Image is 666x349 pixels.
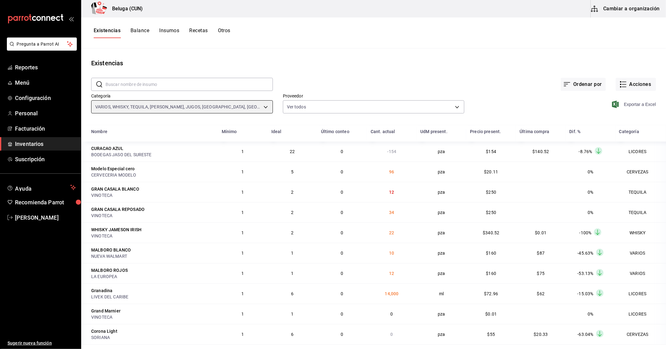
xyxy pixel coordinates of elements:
span: $20.33 [534,332,548,337]
span: 1 [241,190,244,195]
span: -8.76% [579,149,592,154]
span: Inventarios [15,140,76,148]
span: -15.03% [578,291,594,296]
div: UdM present. [420,129,447,134]
td: TEQUILA [615,182,666,202]
td: CERVEZAS [615,162,666,182]
span: -100% [580,230,592,235]
a: Pregunta a Parrot AI [4,45,77,52]
span: 0 [341,291,343,296]
div: WHISKY JAMESON IRISH [91,227,141,233]
td: LICORES [615,304,666,324]
div: Cant. actual [371,129,395,134]
div: Modelo Especial cero [91,166,135,172]
span: Ver todos [287,104,306,110]
td: pza [417,162,466,182]
span: 1 [241,291,244,296]
div: Corona Light [91,328,117,334]
td: pza [417,324,466,344]
div: Nombre [91,129,107,134]
span: 1 [291,251,294,256]
span: 1 [241,210,244,215]
span: Reportes [15,63,76,72]
span: -53.13% [578,271,594,276]
button: Ordenar por [561,78,606,91]
td: pza [417,202,466,222]
div: Última compra [520,129,549,134]
span: $62 [537,291,545,296]
span: $87 [537,251,545,256]
span: -63.04% [578,332,594,337]
span: -45.63% [578,251,594,256]
button: Balance [131,27,149,38]
span: 0% [588,210,593,215]
span: VARIOS, WHISKY, TEQUILA, [PERSON_NAME], JUGOS, [GEOGRAPHIC_DATA], [GEOGRAPHIC_DATA], [GEOGRAPHIC_... [95,104,261,110]
span: Menú [15,78,76,87]
span: 1 [241,169,244,174]
div: GRAN CASALA REPOSADO [91,206,145,212]
span: Personal [15,109,76,117]
span: 0 [341,332,343,337]
td: LICORES [615,283,666,304]
span: 1 [241,230,244,235]
div: Dif. % [570,129,581,134]
span: 0% [588,312,593,317]
span: $72.96 [484,291,498,296]
span: 0 [341,169,343,174]
div: Existencias [91,58,123,68]
div: MALBORO BLANCO [91,247,131,253]
span: 0 [341,210,343,215]
td: WHISKY [615,222,666,243]
span: Suscripción [15,155,76,163]
span: $160 [486,251,496,256]
span: [PERSON_NAME] [15,213,76,222]
div: MALBORO ROJOS [91,267,128,273]
button: Existencias [94,27,121,38]
button: Otros [218,27,230,38]
button: open_drawer_menu [69,16,74,21]
span: Sugerir nueva función [7,340,76,347]
span: 14,000 [385,291,399,296]
span: $0.01 [535,230,547,235]
span: 6 [291,291,294,296]
div: LA EUROPEA [91,273,214,280]
td: TEQUILA [615,202,666,222]
span: $160 [486,271,496,276]
button: Recetas [189,27,208,38]
span: 5 [291,169,294,174]
span: Configuración [15,94,76,102]
div: VINOTECA [91,192,214,198]
span: 1 [241,332,244,337]
td: pza [417,182,466,202]
span: $340.52 [483,230,499,235]
button: Exportar a Excel [613,101,656,108]
div: CURACAO AZUL [91,145,123,152]
div: Grand Marnier [91,308,121,314]
div: Mínimo [222,129,237,134]
div: BODEGAS JASO DEL SURESTE [91,152,214,158]
span: Ayuda [15,184,68,191]
td: pza [417,222,466,243]
div: CERVECERIA MODELO [91,172,214,178]
span: 12 [389,271,394,276]
span: 0 [341,251,343,256]
div: SORIANA [91,334,214,341]
span: Pregunta a Parrot AI [17,41,67,47]
span: 0 [341,271,343,276]
span: $140.52 [532,149,549,154]
span: 2 [291,210,294,215]
span: Recomienda Parrot [15,198,76,207]
span: $20.11 [484,169,498,174]
td: pza [417,243,466,263]
div: GRAN CASALA BLANCO [91,186,139,192]
input: Buscar nombre de insumo [106,78,273,91]
span: $154 [486,149,496,154]
h3: Beluga (CUN) [107,5,143,12]
span: 1 [241,312,244,317]
span: 1 [291,312,294,317]
button: Acciones [616,78,656,91]
button: Insumos [159,27,179,38]
td: ml [417,283,466,304]
div: LIVEK DEL CARIBE [91,294,214,300]
span: 10 [389,251,394,256]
